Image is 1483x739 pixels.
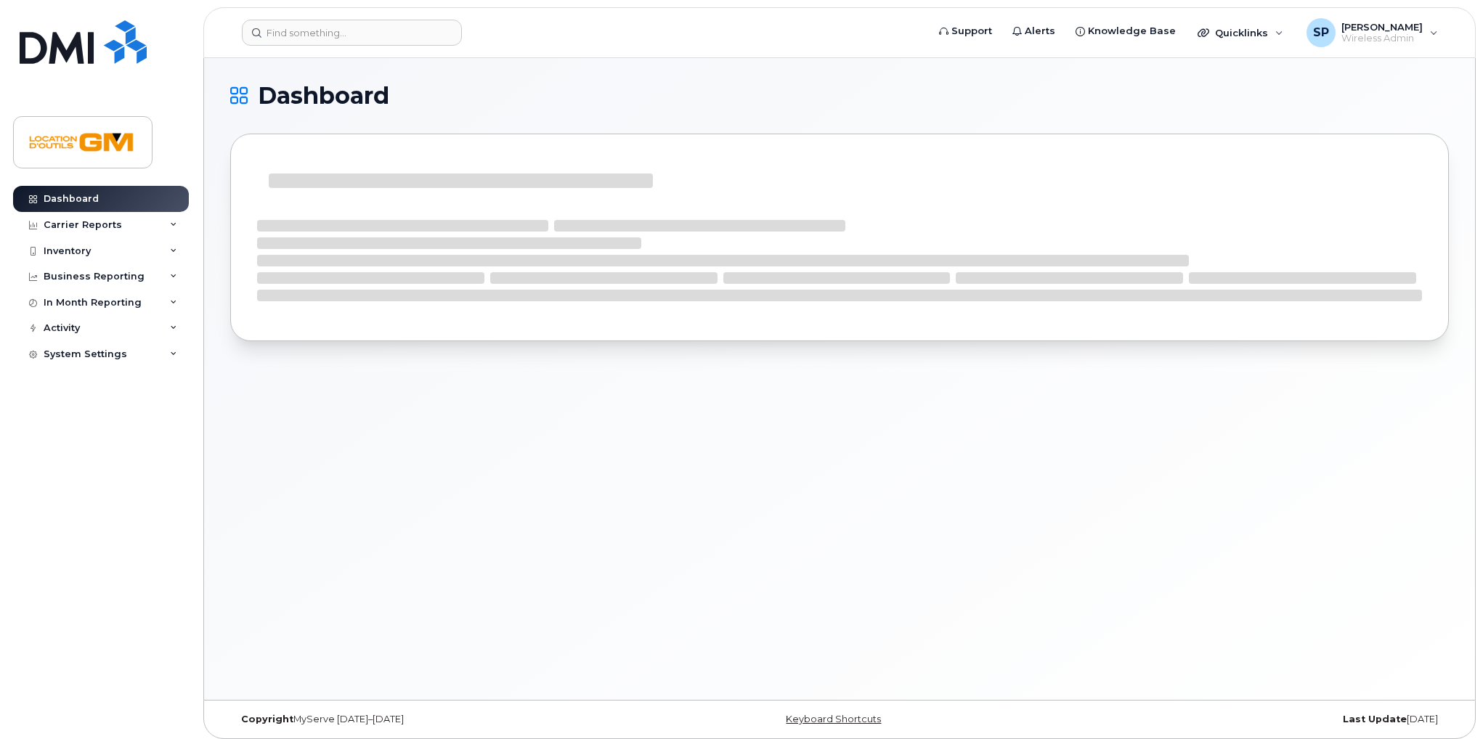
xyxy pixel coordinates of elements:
[786,714,881,724] a: Keyboard Shortcuts
[230,714,636,725] div: MyServe [DATE]–[DATE]
[1343,714,1407,724] strong: Last Update
[1043,714,1449,725] div: [DATE]
[258,85,389,107] span: Dashboard
[241,714,293,724] strong: Copyright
